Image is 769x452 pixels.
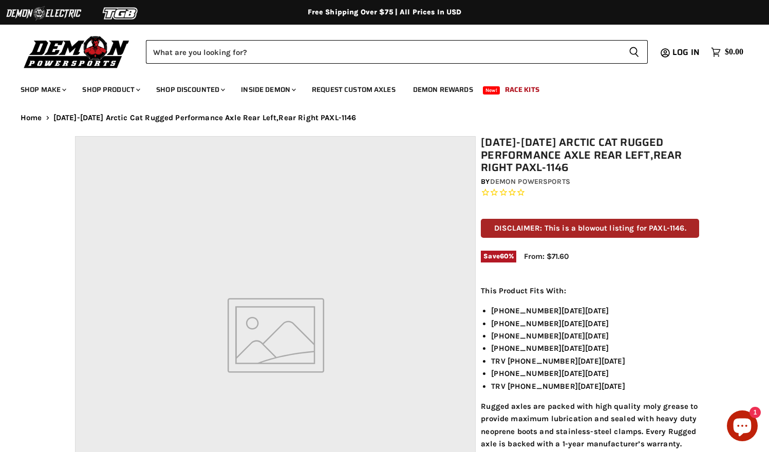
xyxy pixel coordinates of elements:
li: TRV [PHONE_NUMBER][DATE][DATE] [491,380,699,392]
p: This Product Fits With: [481,285,699,297]
a: Demon Powersports [490,177,570,186]
form: Product [146,40,648,64]
li: [PHONE_NUMBER][DATE][DATE] [491,305,699,317]
a: Demon Rewards [405,79,481,100]
a: Request Custom Axles [304,79,403,100]
p: DISCLAIMER: This is a blowout listing for PAXL-1146. [481,219,699,238]
h1: [DATE]-[DATE] Arctic Cat Rugged Performance Axle Rear Left,Rear Right PAXL-1146 [481,136,699,174]
a: Home [21,114,42,122]
span: From: $71.60 [524,252,569,261]
img: Demon Electric Logo 2 [5,4,82,23]
button: Search [621,40,648,64]
span: [DATE]-[DATE] Arctic Cat Rugged Performance Axle Rear Left,Rear Right PAXL-1146 [53,114,357,122]
ul: Main menu [13,75,741,100]
a: $0.00 [706,45,748,60]
img: TGB Logo 2 [82,4,159,23]
span: 60 [500,252,509,260]
input: Search [146,40,621,64]
a: Shop Make [13,79,72,100]
a: Inside Demon [233,79,302,100]
img: Demon Powersports [21,33,133,70]
li: [PHONE_NUMBER][DATE][DATE] [491,342,699,354]
span: New! [483,86,500,95]
a: Race Kits [497,79,547,100]
a: Log in [668,48,706,57]
li: TRV [PHONE_NUMBER][DATE][DATE] [491,355,699,367]
li: [PHONE_NUMBER][DATE][DATE] [491,367,699,380]
div: by [481,176,699,187]
inbox-online-store-chat: Shopify online store chat [724,410,761,444]
li: [PHONE_NUMBER][DATE][DATE] [491,330,699,342]
span: Save % [481,251,516,262]
li: [PHONE_NUMBER][DATE][DATE] [491,317,699,330]
span: $0.00 [725,47,743,57]
span: Log in [672,46,700,59]
a: Shop Product [74,79,146,100]
span: Rated 0.0 out of 5 stars 0 reviews [481,187,699,198]
a: Shop Discounted [148,79,231,100]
